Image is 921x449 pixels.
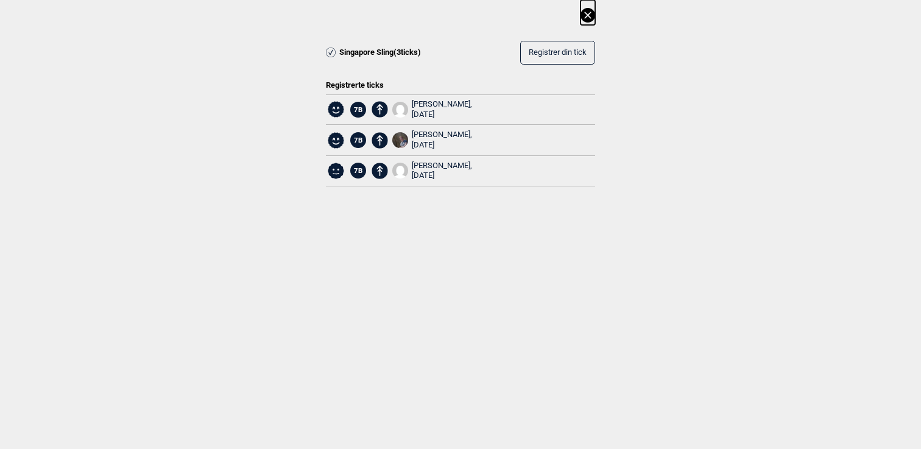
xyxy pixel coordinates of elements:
[412,161,472,182] div: [PERSON_NAME],
[412,140,472,150] div: [DATE]
[350,163,366,179] span: 7B
[392,163,408,179] img: User fallback1
[350,102,366,118] span: 7B
[520,41,595,65] button: Registrer din tick
[350,132,366,148] span: 7B
[412,99,472,120] div: [PERSON_NAME],
[392,161,473,182] a: User fallback1[PERSON_NAME], [DATE]
[339,48,421,58] span: Singapore Sling ( 3 ticks)
[392,102,408,118] img: User fallback1
[392,132,408,148] img: L1050696
[412,130,472,150] div: [PERSON_NAME],
[392,130,473,150] a: L1050696[PERSON_NAME], [DATE]
[392,99,473,120] a: User fallback1[PERSON_NAME], [DATE]
[529,48,587,57] span: Registrer din tick
[412,110,472,120] div: [DATE]
[412,171,472,181] div: [DATE]
[326,72,595,91] div: Registrerte ticks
